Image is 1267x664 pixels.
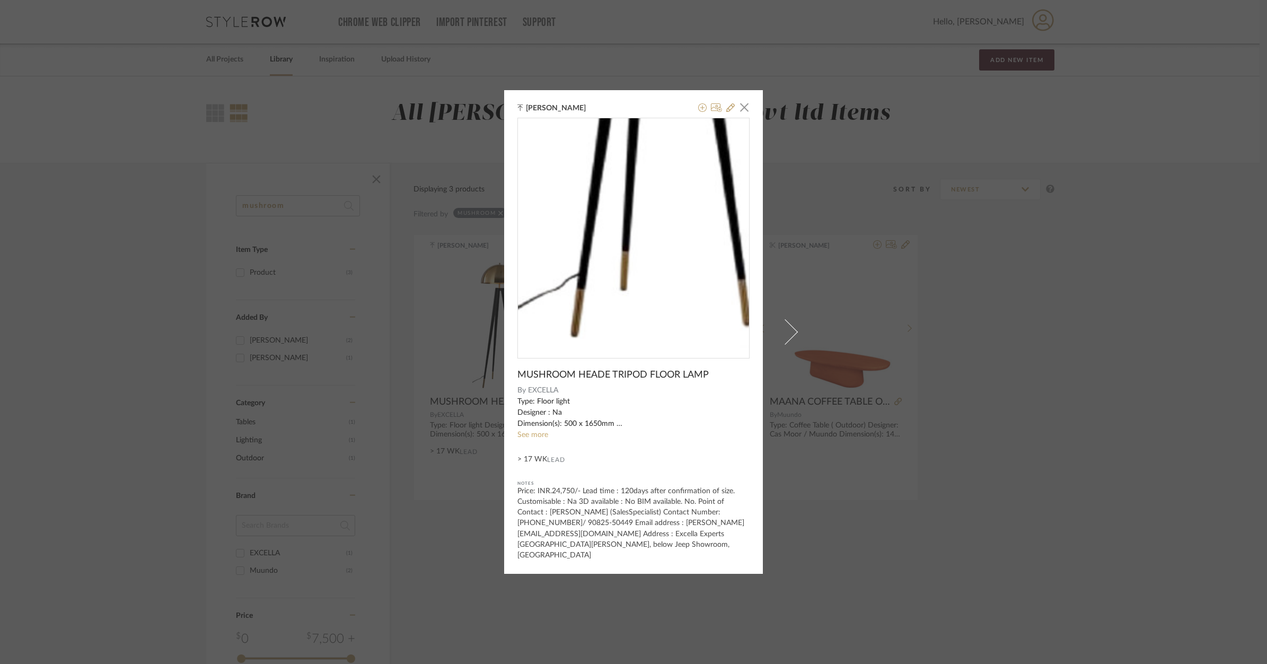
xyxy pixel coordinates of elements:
div: Notes [517,478,750,489]
span: By [517,385,526,396]
img: df530cf8-1478-4b02-a43f-c36c4580bc24_436x436.jpg [592,118,675,350]
span: [PERSON_NAME] [526,103,602,113]
span: Lead [547,456,565,464]
div: Type: Floor light Designer : Na Dimension(s): 500 x 1650mm Weight : Na Materials & Finish: Na Mou... [517,396,750,430]
span: MUSHROOM HEADE TRIPOD FLOOR LAMP [517,369,709,381]
div: Price: INR.24,750/- Lead time : 120days after confirmation of size. Customisable : Na 3D availabl... [517,486,750,560]
div: 0 [518,118,749,350]
span: > 17 WK [517,454,547,465]
button: Close [734,97,755,118]
a: See more [517,431,548,439]
span: EXCELLA [528,385,750,396]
